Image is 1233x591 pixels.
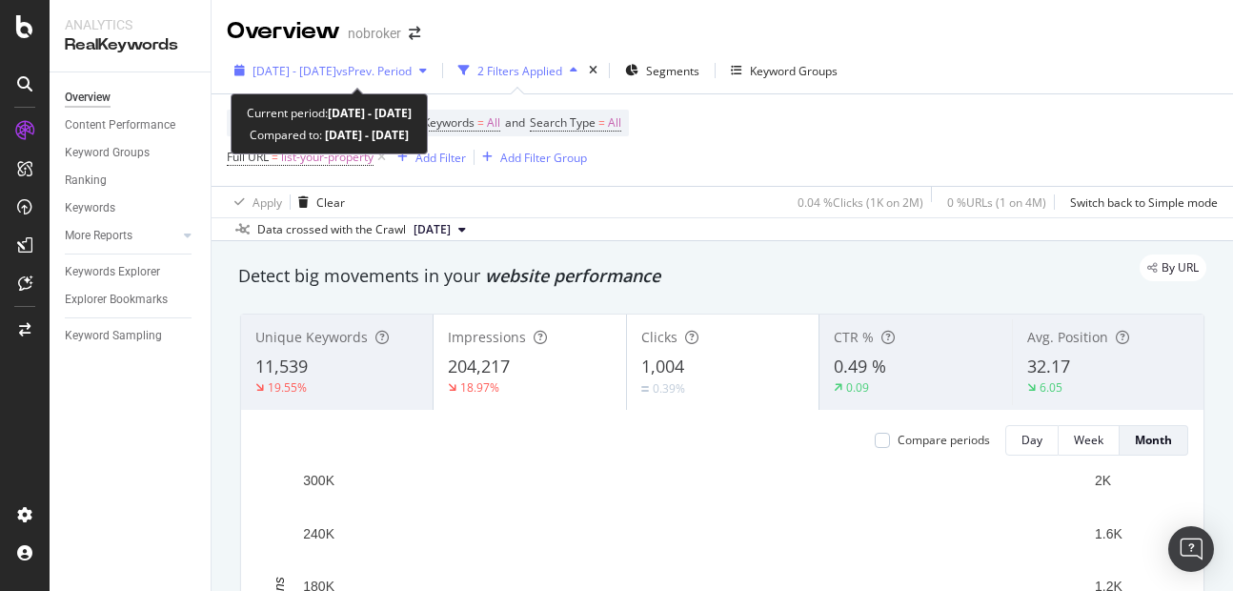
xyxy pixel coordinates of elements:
b: [DATE] - [DATE] [322,127,409,143]
text: 300K [303,473,334,488]
span: CTR % [834,328,874,346]
div: 0.09 [846,379,869,396]
div: 2 Filters Applied [477,63,562,79]
a: Content Performance [65,115,197,135]
span: Clicks [641,328,677,346]
div: Data crossed with the Crawl [257,221,406,238]
span: By URL [1162,262,1199,274]
span: 2025 Sep. 1st [414,221,451,238]
span: All [608,110,621,136]
button: Switch back to Simple mode [1062,187,1218,217]
button: Add Filter [390,146,466,169]
a: Keywords Explorer [65,262,197,282]
div: 0.39% [653,380,685,397]
span: = [477,114,484,131]
span: and [505,114,525,131]
button: Add Filter Group [475,146,587,169]
span: [DATE] - [DATE] [253,63,336,79]
button: Clear [291,187,345,217]
text: 1.6K [1095,526,1122,541]
span: 204,217 [448,355,510,377]
button: Keyword Groups [723,55,845,86]
button: 2 Filters Applied [451,55,585,86]
img: Equal [641,386,649,392]
span: 32.17 [1027,355,1070,377]
div: Keyword Groups [750,63,838,79]
div: Month [1135,432,1172,448]
div: Overview [227,15,340,48]
div: Clear [316,194,345,211]
button: [DATE] - [DATE]vsPrev. Period [227,55,435,86]
div: 0.04 % Clicks ( 1K on 2M ) [798,194,923,211]
button: Week [1059,425,1120,456]
span: 0.49 % [834,355,886,377]
div: Ranking [65,171,107,191]
div: More Reports [65,226,132,246]
button: Day [1005,425,1059,456]
span: All [487,110,500,136]
div: Keyword Sampling [65,326,162,346]
div: 18.97% [460,379,499,396]
div: Analytics [65,15,195,34]
button: Apply [227,187,282,217]
div: Compare periods [898,432,990,448]
div: Keyword Groups [65,143,150,163]
div: Add Filter Group [500,150,587,166]
div: Overview [65,88,111,108]
span: Segments [646,63,699,79]
b: [DATE] - [DATE] [328,105,412,121]
div: Current period: [247,102,412,124]
div: Keywords Explorer [65,262,160,282]
a: Ranking [65,171,197,191]
text: 240K [303,526,334,541]
div: Day [1021,432,1042,448]
span: list-your-property [281,144,374,171]
div: Add Filter [415,150,466,166]
div: Apply [253,194,282,211]
a: Keyword Groups [65,143,197,163]
div: Content Performance [65,115,175,135]
button: Segments [617,55,707,86]
span: = [598,114,605,131]
span: 11,539 [255,355,308,377]
div: 19.55% [268,379,307,396]
span: Avg. Position [1027,328,1108,346]
text: 2K [1095,473,1112,488]
a: More Reports [65,226,178,246]
div: legacy label [1140,255,1206,281]
div: arrow-right-arrow-left [409,27,420,40]
span: Search Type [530,114,596,131]
span: vs Prev. Period [336,63,412,79]
div: Keywords [65,198,115,218]
div: 0 % URLs ( 1 on 4M ) [947,194,1046,211]
div: nobroker [348,24,401,43]
a: Overview [65,88,197,108]
span: = [272,149,278,165]
span: Full URL [227,149,269,165]
div: Explorer Bookmarks [65,290,168,310]
span: Unique Keywords [255,328,368,346]
button: Month [1120,425,1188,456]
div: RealKeywords [65,34,195,56]
button: [DATE] [406,218,474,241]
div: Switch back to Simple mode [1070,194,1218,211]
div: times [585,61,601,80]
a: Explorer Bookmarks [65,290,197,310]
div: 6.05 [1040,379,1062,396]
div: Compared to: [250,124,409,146]
span: 1,004 [641,355,684,377]
a: Keyword Sampling [65,326,197,346]
span: Keywords [423,114,475,131]
div: Week [1074,432,1103,448]
div: Open Intercom Messenger [1168,526,1214,572]
span: Impressions [448,328,526,346]
a: Keywords [65,198,197,218]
